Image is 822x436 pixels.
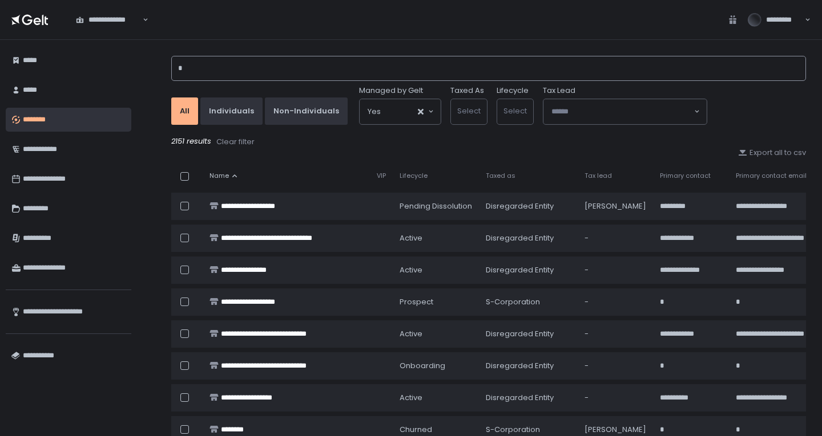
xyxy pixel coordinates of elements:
div: [PERSON_NAME] [585,201,646,211]
div: Clear filter [216,137,255,147]
div: - [585,329,646,339]
div: Disregarded Entity [486,329,571,339]
div: Disregarded Entity [486,265,571,275]
div: S-Corporation [486,425,571,435]
div: Disregarded Entity [486,393,571,403]
input: Search for option [381,106,417,117]
span: Yes [368,106,381,117]
span: churned [400,425,432,435]
div: Search for option [543,99,707,124]
div: 2151 results [171,136,806,148]
span: Managed by Gelt [359,85,423,96]
div: - [585,233,646,243]
label: Lifecycle [497,85,529,96]
span: active [400,233,422,243]
div: Search for option [360,99,441,124]
span: Tax Lead [543,85,575,96]
div: S-Corporation [486,297,571,307]
div: Disregarded Entity [486,233,571,243]
button: Individuals [200,97,263,125]
button: Export all to csv [738,148,806,158]
span: active [400,265,422,275]
div: Disregarded Entity [486,361,571,371]
div: - [585,361,646,371]
span: Name [209,172,229,180]
span: VIP [377,172,386,180]
span: active [400,329,422,339]
div: All [180,106,190,116]
span: Select [503,105,527,116]
div: Search for option [68,8,148,32]
div: Disregarded Entity [486,201,571,211]
span: Primary contact email [736,172,807,180]
span: Tax lead [585,172,612,180]
div: - [585,393,646,403]
div: - [585,265,646,275]
span: Select [457,105,481,116]
span: Primary contact [660,172,711,180]
span: pending Dissolution [400,201,472,211]
div: - [585,297,646,307]
div: [PERSON_NAME] [585,425,646,435]
span: active [400,393,422,403]
span: prospect [400,297,433,307]
button: All [171,97,198,125]
span: onboarding [400,361,445,371]
input: Search for option [141,14,142,26]
button: Non-Individuals [265,97,348,125]
input: Search for option [551,106,693,117]
span: Lifecycle [400,172,428,180]
div: Individuals [209,106,254,116]
span: Taxed as [486,172,515,180]
button: Clear filter [216,136,255,148]
label: Taxed As [450,85,484,96]
div: Non-Individuals [273,106,339,116]
button: Clear Selected [418,109,424,115]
